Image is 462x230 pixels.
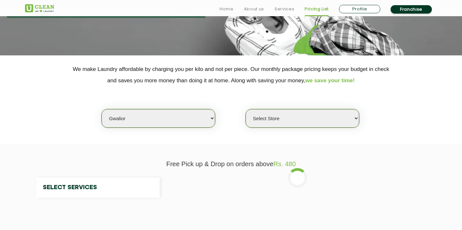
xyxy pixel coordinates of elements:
[305,5,329,13] a: Pricing List
[36,178,160,198] h4: Select Services
[244,5,264,13] a: About us
[391,5,432,14] a: Franchise
[25,63,437,86] p: We make Laundry affordable by charging you per kilo and not per piece. Our monthly package pricin...
[274,5,294,13] a: Services
[305,77,355,84] span: we save your time!
[274,160,296,167] span: Rs. 480
[25,160,437,168] p: Free Pick up & Drop on orders above
[220,5,234,13] a: Home
[25,4,54,12] img: UClean Laundry and Dry Cleaning
[339,5,380,13] a: Profile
